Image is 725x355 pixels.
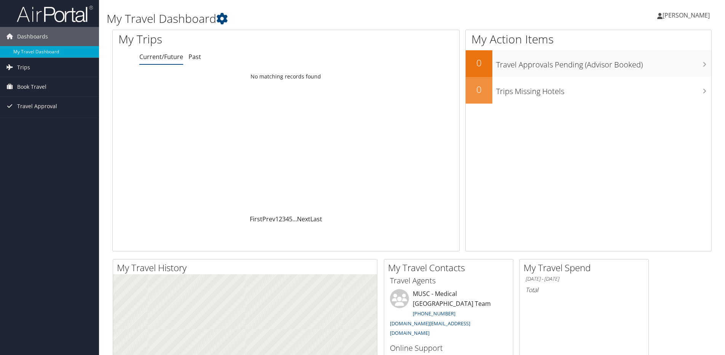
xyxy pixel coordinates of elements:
[496,56,711,70] h3: Travel Approvals Pending (Advisor Booked)
[390,275,507,286] h3: Travel Agents
[118,31,309,47] h1: My Trips
[17,97,57,116] span: Travel Approval
[390,343,507,353] h3: Online Support
[310,215,322,223] a: Last
[657,4,717,27] a: [PERSON_NAME]
[413,310,455,317] a: [PHONE_NUMBER]
[386,289,511,340] li: MUSC - Medical [GEOGRAPHIC_DATA] Team
[286,215,289,223] a: 4
[466,31,711,47] h1: My Action Items
[139,53,183,61] a: Current/Future
[17,5,93,23] img: airportal-logo.png
[525,275,643,283] h6: [DATE] - [DATE]
[107,11,514,27] h1: My Travel Dashboard
[390,320,470,337] a: [DOMAIN_NAME][EMAIL_ADDRESS][DOMAIN_NAME]
[17,58,30,77] span: Trips
[525,286,643,294] h6: Total
[292,215,297,223] span: …
[524,261,648,274] h2: My Travel Spend
[279,215,282,223] a: 2
[466,77,711,104] a: 0Trips Missing Hotels
[17,27,48,46] span: Dashboards
[17,77,46,96] span: Book Travel
[117,261,377,274] h2: My Travel History
[282,215,286,223] a: 3
[388,261,513,274] h2: My Travel Contacts
[466,56,492,69] h2: 0
[113,70,459,83] td: No matching records found
[297,215,310,223] a: Next
[250,215,262,223] a: First
[275,215,279,223] a: 1
[466,83,492,96] h2: 0
[663,11,710,19] span: [PERSON_NAME]
[466,50,711,77] a: 0Travel Approvals Pending (Advisor Booked)
[289,215,292,223] a: 5
[496,82,711,97] h3: Trips Missing Hotels
[188,53,201,61] a: Past
[262,215,275,223] a: Prev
